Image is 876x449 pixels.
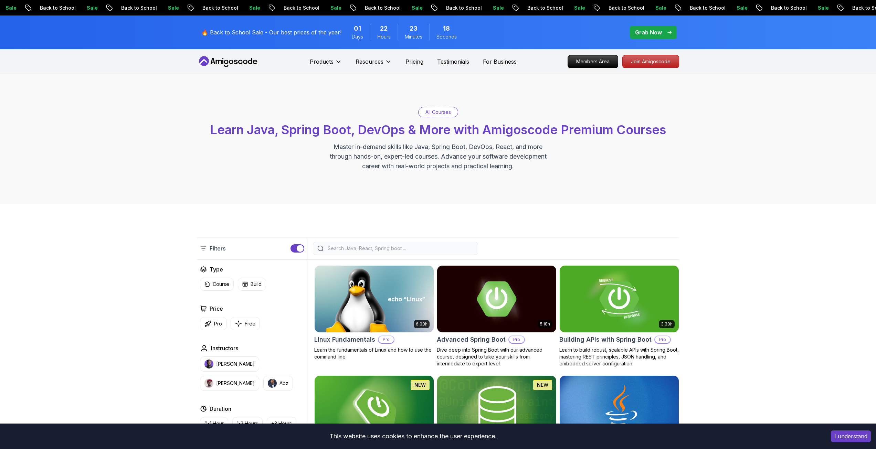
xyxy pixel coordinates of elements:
[540,321,550,327] p: 5.18h
[379,336,394,343] p: Pro
[314,335,375,344] h2: Linux Fundamentals
[568,4,590,11] p: Sale
[210,304,223,313] h2: Price
[162,4,184,11] p: Sale
[267,417,296,430] button: +3 Hours
[201,28,341,36] p: 🔥 Back to School Sale - Our best prices of the year!
[443,24,450,33] span: 18 Seconds
[437,57,469,66] a: Testimonials
[5,429,821,444] div: This website uses cookies to enhance the user experience.
[200,376,259,391] button: instructor img[PERSON_NAME]
[655,336,670,343] p: Pro
[483,57,517,66] a: For Business
[196,4,243,11] p: Back to School
[521,4,568,11] p: Back to School
[437,335,506,344] h2: Advanced Spring Boot
[437,265,557,367] a: Advanced Spring Boot card5.18hAdvanced Spring BootProDive deep into Spring Boot with our advanced...
[81,4,103,11] p: Sale
[200,356,259,372] button: instructor img[PERSON_NAME]
[245,320,255,327] p: Free
[277,4,324,11] p: Back to School
[210,265,223,274] h2: Type
[559,265,679,367] a: Building APIs with Spring Boot card3.30hBuilding APIs with Spring BootProLearn to build robust, s...
[352,33,363,40] span: Days
[314,346,434,360] p: Learn the fundamentals of Linux and how to use the command line
[560,266,679,332] img: Building APIs with Spring Boot card
[324,4,346,11] p: Sale
[204,420,224,427] p: 0-1 Hour
[200,417,228,430] button: 0-1 Hour
[623,55,679,68] p: Join Amigoscode
[559,346,679,367] p: Learn to build robust, scalable APIs with Spring Boot, mastering REST principles, JSON handling, ...
[243,4,265,11] p: Sale
[622,55,679,68] a: Join Amigoscode
[509,336,524,343] p: Pro
[635,28,662,36] p: Grab Now
[437,266,556,332] img: Advanced Spring Boot card
[210,244,225,253] p: Filters
[323,142,554,171] p: Master in-demand skills like Java, Spring Boot, DevOps, React, and more through hands-on, expert-...
[812,4,834,11] p: Sale
[268,379,277,388] img: instructor img
[204,379,213,388] img: instructor img
[232,417,263,430] button: 1-3 Hours
[310,57,342,71] button: Products
[437,376,556,442] img: Spring Data JPA card
[356,57,383,66] p: Resources
[377,33,391,40] span: Hours
[204,360,213,368] img: instructor img
[216,380,255,387] p: [PERSON_NAME]
[831,430,871,442] button: Accept cookies
[410,24,418,33] span: 23 Minutes
[315,266,434,332] img: Linux Fundamentals card
[730,4,752,11] p: Sale
[380,24,388,33] span: 22 Hours
[315,376,434,442] img: Spring Boot for Beginners card
[271,420,292,427] p: +3 Hours
[200,317,226,330] button: Pro
[568,55,618,68] p: Members Area
[765,4,812,11] p: Back to School
[661,321,673,327] p: 3.30h
[279,380,288,387] p: Abz
[211,344,238,352] h2: Instructors
[559,335,652,344] h2: Building APIs with Spring Boot
[314,265,434,360] a: Linux Fundamentals card6.00hLinux FundamentalsProLearn the fundamentals of Linux and how to use t...
[310,57,334,66] p: Products
[34,4,81,11] p: Back to School
[213,281,229,288] p: Course
[115,4,162,11] p: Back to School
[216,361,255,367] p: [PERSON_NAME]
[210,405,231,413] h2: Duration
[237,420,258,427] p: 1-3 Hours
[214,320,222,327] p: Pro
[537,382,548,388] p: NEW
[200,278,234,291] button: Course
[437,346,557,367] p: Dive deep into Spring Boot with our advanced course, designed to take your skills from intermedia...
[251,281,262,288] p: Build
[359,4,405,11] p: Back to School
[416,321,428,327] p: 6.00h
[354,24,361,33] span: 1 Days
[405,57,423,66] a: Pricing
[487,4,509,11] p: Sale
[414,382,426,388] p: NEW
[436,33,457,40] span: Seconds
[684,4,730,11] p: Back to School
[602,4,649,11] p: Back to School
[440,4,487,11] p: Back to School
[238,278,266,291] button: Build
[568,55,618,68] a: Members Area
[405,4,428,11] p: Sale
[231,317,260,330] button: Free
[263,376,293,391] button: instructor imgAbz
[649,4,671,11] p: Sale
[210,122,666,137] span: Learn Java, Spring Boot, DevOps & More with Amigoscode Premium Courses
[425,109,451,116] p: All Courses
[560,376,679,442] img: Java for Beginners card
[405,33,422,40] span: Minutes
[326,245,474,252] input: Search Java, React, Spring boot ...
